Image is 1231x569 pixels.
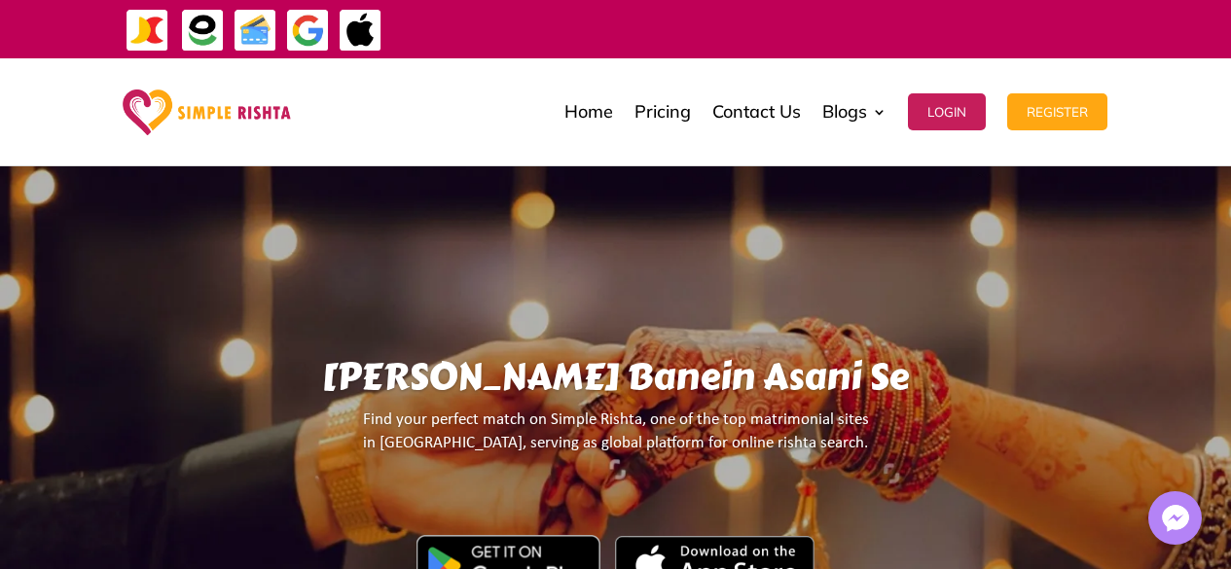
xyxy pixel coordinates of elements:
[126,9,169,53] img: JazzCash-icon
[634,63,691,160] a: Pricing
[822,63,887,160] a: Blogs
[712,63,801,160] a: Contact Us
[908,63,986,160] a: Login
[181,9,225,53] img: EasyPaisa-icon
[286,9,330,53] img: GooglePay-icon
[1156,499,1195,538] img: Messenger
[339,9,382,53] img: ApplePay-icon
[1007,63,1107,160] a: Register
[1007,93,1107,130] button: Register
[161,355,1070,409] h1: [PERSON_NAME] Banein Asani Se
[161,409,1070,472] p: Find your perfect match on Simple Rishta, one of the top matrimonial sites in [GEOGRAPHIC_DATA], ...
[908,93,986,130] button: Login
[234,9,277,53] img: Credit Cards
[564,63,613,160] a: Home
